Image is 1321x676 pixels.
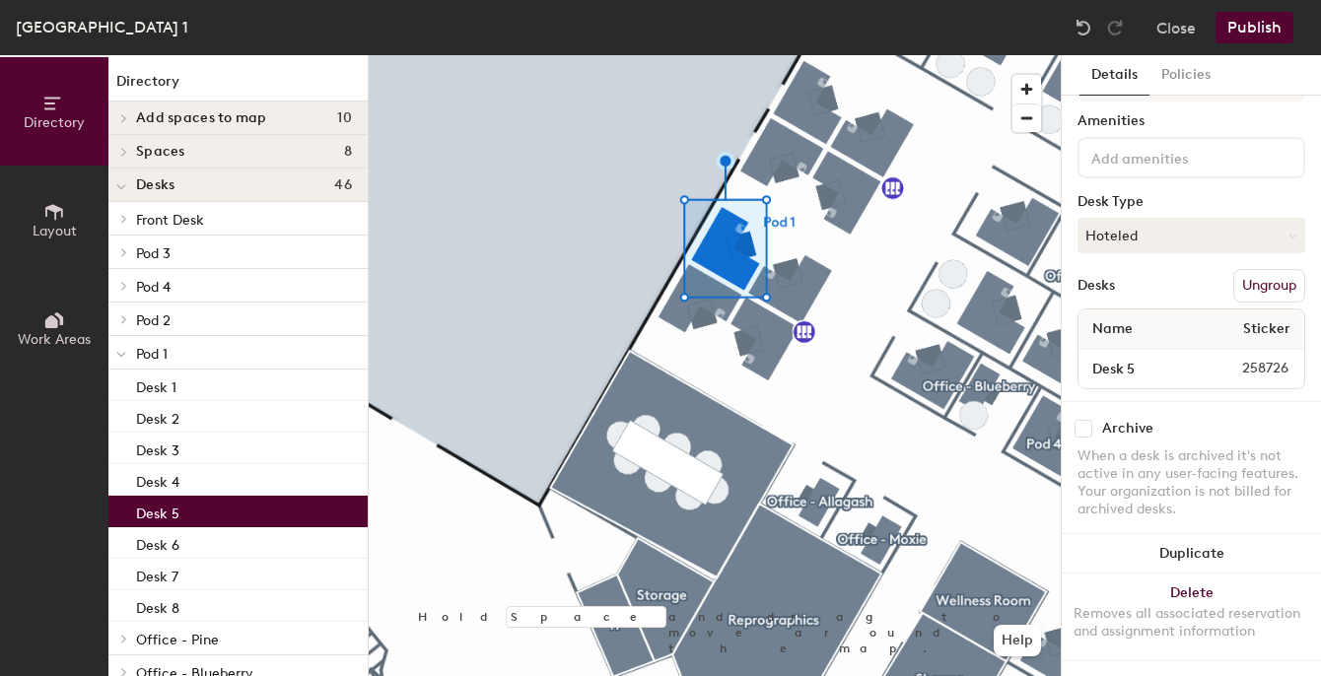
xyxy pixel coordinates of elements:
[1087,145,1265,169] input: Add amenities
[1078,113,1305,129] div: Amenities
[136,212,204,229] span: Front Desk
[136,405,179,428] p: Desk 2
[33,223,77,239] span: Layout
[136,437,179,459] p: Desk 3
[1062,574,1321,660] button: DeleteRemoves all associated reservation and assignment information
[136,373,176,396] p: Desk 1
[1149,55,1222,96] button: Policies
[136,468,179,491] p: Desk 4
[136,279,171,296] span: Pod 4
[136,500,179,522] p: Desk 5
[1156,12,1196,43] button: Close
[16,15,188,39] div: [GEOGRAPHIC_DATA] 1
[1233,269,1305,303] button: Ungroup
[136,563,178,585] p: Desk 7
[1079,55,1149,96] button: Details
[136,632,219,648] span: Office - Pine
[337,110,352,126] span: 10
[1082,311,1143,347] span: Name
[1078,194,1305,210] div: Desk Type
[1102,421,1153,437] div: Archive
[1078,218,1305,253] button: Hoteled
[1216,12,1293,43] button: Publish
[1195,358,1300,379] span: 258726
[1062,534,1321,574] button: Duplicate
[1074,605,1309,641] div: Removes all associated reservation and assignment information
[136,346,168,363] span: Pod 1
[1078,278,1115,294] div: Desks
[334,177,352,193] span: 46
[136,312,171,329] span: Pod 2
[136,177,174,193] span: Desks
[136,144,185,160] span: Spaces
[1233,311,1300,347] span: Sticker
[994,625,1041,656] button: Help
[136,110,267,126] span: Add spaces to map
[1105,18,1125,37] img: Redo
[1074,18,1093,37] img: Undo
[344,144,352,160] span: 8
[136,531,179,554] p: Desk 6
[1082,355,1195,382] input: Unnamed desk
[108,71,368,101] h1: Directory
[18,331,91,348] span: Work Areas
[1078,447,1305,518] div: When a desk is archived it's not active in any user-facing features. Your organization is not bil...
[136,594,179,617] p: Desk 8
[24,114,85,131] span: Directory
[136,245,171,262] span: Pod 3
